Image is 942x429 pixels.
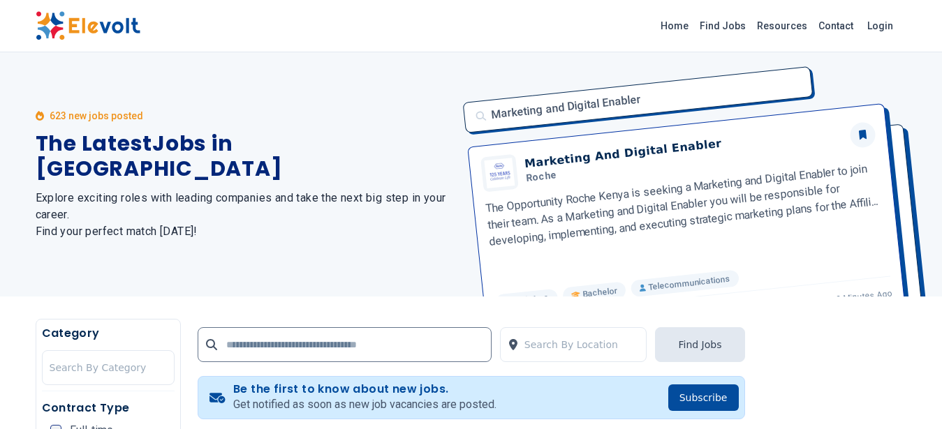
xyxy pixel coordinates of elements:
h5: Contract Type [42,400,175,416]
h1: The Latest Jobs in [GEOGRAPHIC_DATA] [36,131,455,181]
a: Resources [751,15,813,37]
a: Find Jobs [694,15,751,37]
a: Login [859,12,901,40]
img: Elevolt [36,11,140,40]
a: Contact [813,15,859,37]
h5: Category [42,325,175,342]
button: Find Jobs [655,327,744,362]
a: Home [655,15,694,37]
p: 623 new jobs posted [50,109,143,123]
h4: Be the first to know about new jobs. [233,382,496,396]
p: Get notified as soon as new job vacancies are posted. [233,396,496,413]
button: Subscribe [668,384,739,411]
h2: Explore exciting roles with leading companies and take the next big step in your career. Find you... [36,190,455,240]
